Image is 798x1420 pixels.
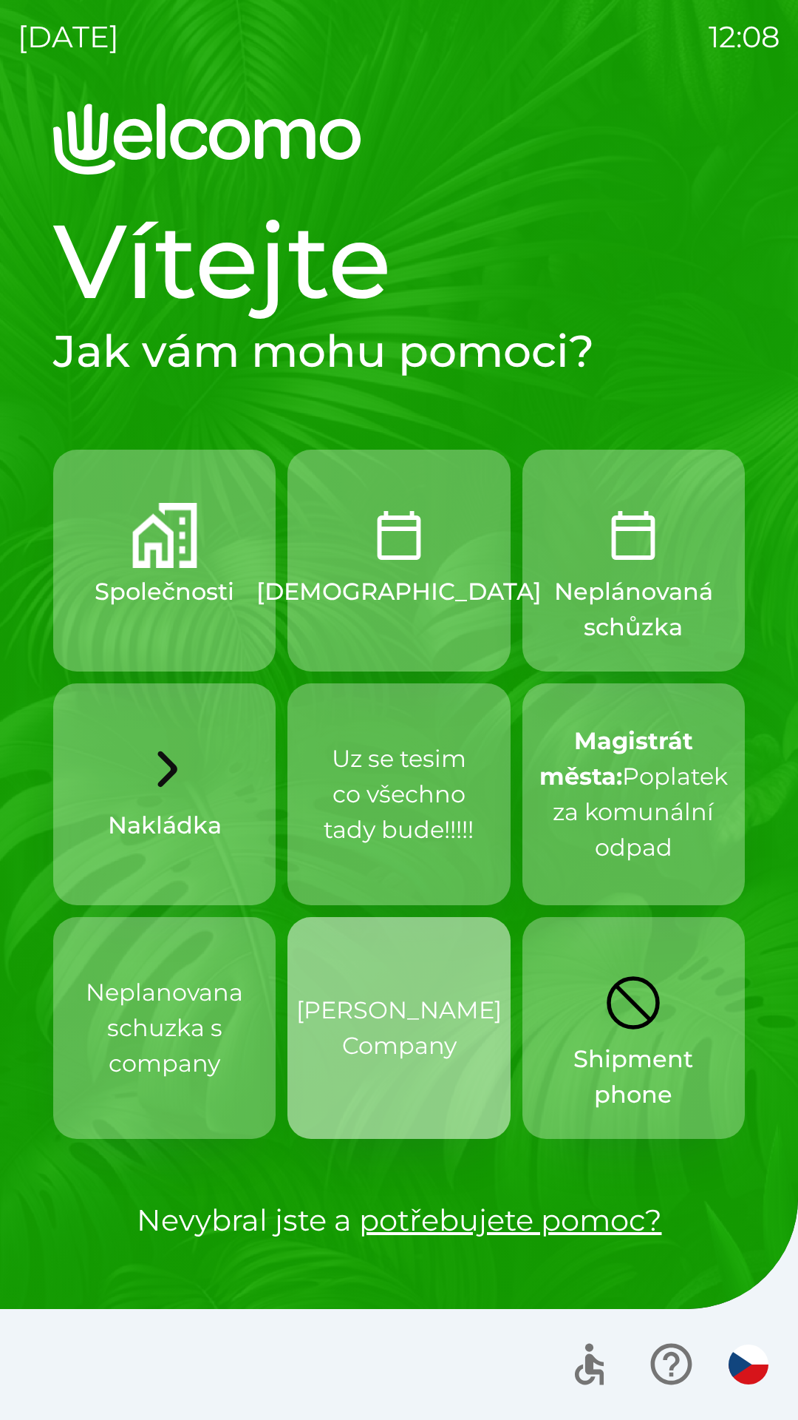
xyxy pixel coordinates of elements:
[323,741,474,848] p: Uz se tesim co všechno tady bude!!!!!
[601,970,666,1035] img: 8855f547-274d-45fa-b366-99447773212d.svg
[108,808,222,843] p: Nakládka
[539,723,728,865] p: Poplatek za komunální odpad
[729,1345,768,1384] img: cs flag
[132,503,197,568] img: companies.png
[522,683,745,905] button: Magistrát města:Poplatek za komunální odpad
[522,450,745,672] button: Neplánovaná schůzka
[601,503,666,568] img: 60528429-cdbf-4940-ada0-f4587f3d38d7.png
[53,917,276,1139] button: Neplanovana schuzka s company
[709,15,780,59] p: 12:08
[558,1041,709,1112] p: Shipment phone
[53,198,745,324] h1: Vítejte
[554,574,713,645] p: Neplánovaná schůzka
[95,574,234,609] p: Společnosti
[18,15,119,59] p: [DATE]
[287,917,510,1139] button: [PERSON_NAME] Company
[53,450,276,672] button: Společnosti
[366,503,432,568] img: CalendarTodayOutlined.png
[86,975,243,1081] p: Neplanovana schuzka s company
[132,737,197,802] img: b5394f95-fd73-4be2-8924-4a6a9c1148a1.svg
[287,683,510,905] button: Uz se tesim co všechno tady bude!!!!!
[53,1198,745,1242] p: Nevybral jste a
[539,726,693,791] strong: Magistrát města:
[53,683,276,905] button: Nakládka
[53,104,745,175] img: Logo
[256,574,542,609] p: [DEMOGRAPHIC_DATA]
[287,450,510,672] button: [DEMOGRAPHIC_DATA]
[359,1202,662,1238] a: potřebujete pomoc?
[53,324,745,379] h2: Jak vám mohu pomoci?
[522,917,745,1139] button: Shipment phone
[296,993,502,1064] p: [PERSON_NAME] Company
